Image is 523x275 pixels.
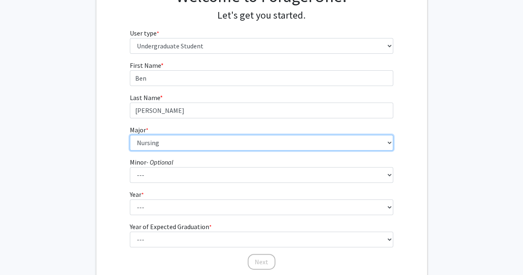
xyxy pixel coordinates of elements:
[130,93,160,102] span: Last Name
[130,10,393,22] h4: Let's get you started.
[130,61,161,69] span: First Name
[146,158,173,166] i: - Optional
[130,222,212,232] label: Year of Expected Graduation
[248,254,275,270] button: Next
[130,125,148,135] label: Major
[130,28,159,38] label: User type
[6,238,35,269] iframe: Chat
[130,157,173,167] label: Minor
[130,189,144,199] label: Year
